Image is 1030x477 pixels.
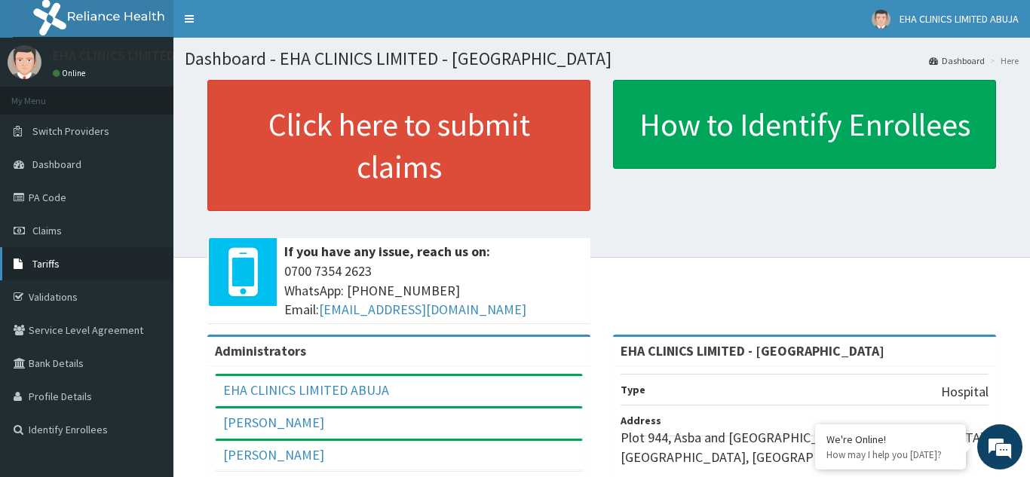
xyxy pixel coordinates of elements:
[826,448,955,461] p: How may I help you today?
[215,342,306,359] b: Administrators
[986,54,1019,67] li: Here
[53,49,216,63] p: EHA CLINICS LIMITED ABUJA
[621,428,989,466] p: Plot 944, Asba and [GEOGRAPHIC_DATA], [GEOGRAPHIC_DATA], [GEOGRAPHIC_DATA], [GEOGRAPHIC_DATA].
[185,49,1019,69] h1: Dashboard - EHA CLINICS LIMITED - [GEOGRAPHIC_DATA]
[613,80,996,169] a: How to Identify Enrollees
[207,80,590,211] a: Click here to submit claims
[223,414,324,431] a: [PERSON_NAME]
[87,142,208,295] span: We're online!
[8,45,41,79] img: User Image
[621,414,661,427] b: Address
[284,261,583,320] span: 0700 7354 2623 WhatsApp: [PHONE_NUMBER] Email:
[53,68,89,78] a: Online
[621,342,884,359] strong: EHA CLINICS LIMITED - [GEOGRAPHIC_DATA]
[872,10,891,29] img: User Image
[247,8,284,44] div: Minimize live chat window
[941,382,989,402] p: Hospital
[32,224,62,237] span: Claims
[319,301,526,318] a: [EMAIL_ADDRESS][DOMAIN_NAME]
[32,257,60,271] span: Tariffs
[28,75,61,113] img: d_794563401_company_1708531726252_794563401
[8,317,287,370] textarea: Type your message and hit 'Enter'
[223,446,324,463] a: [PERSON_NAME]
[32,157,81,171] span: Dashboard
[32,124,109,138] span: Switch Providers
[900,12,1019,26] span: EHA CLINICS LIMITED ABUJA
[284,243,490,260] b: If you have any issue, reach us on:
[826,433,955,446] div: We're Online!
[929,54,985,67] a: Dashboard
[78,84,253,104] div: Chat with us now
[223,381,389,399] a: EHA CLINICS LIMITED ABUJA
[621,383,645,396] b: Type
